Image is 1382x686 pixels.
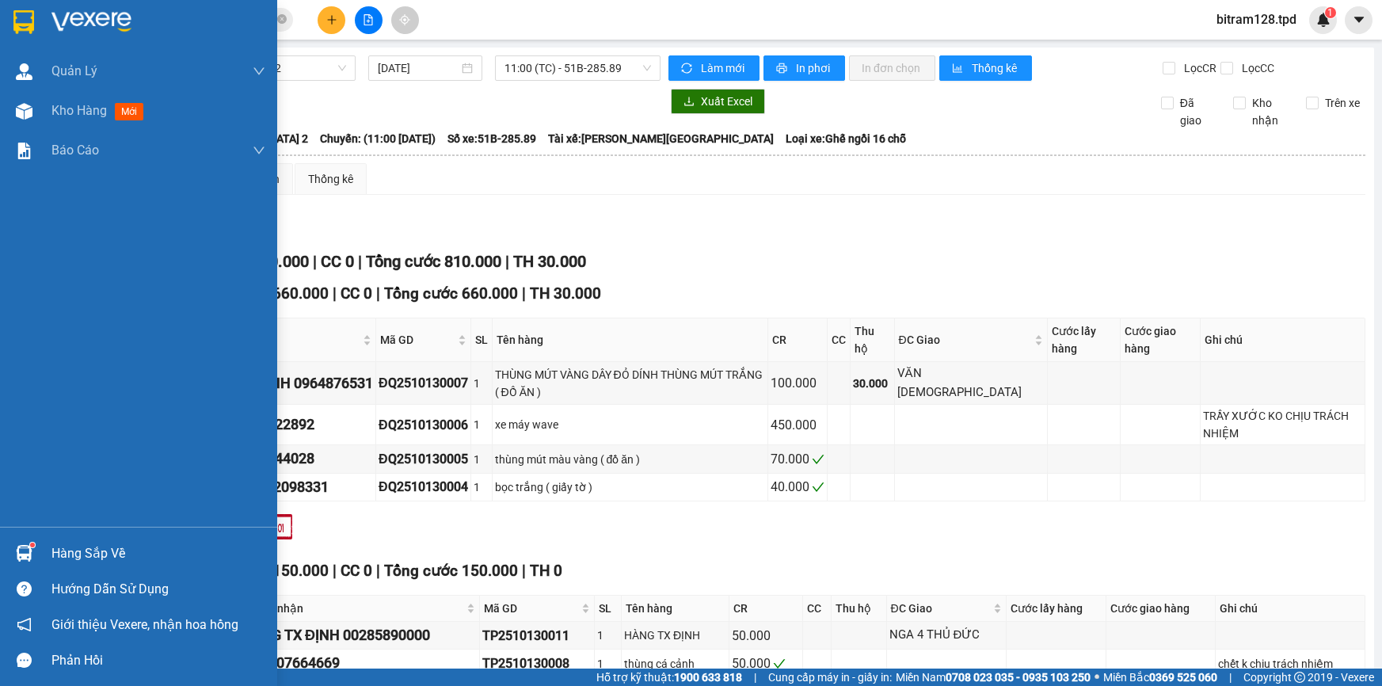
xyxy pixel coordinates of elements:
span: Đã giao [1174,94,1221,129]
img: logo-vxr [13,10,34,34]
span: check [773,657,786,670]
div: sơn 0902344028 [208,448,373,470]
span: Làm mới [701,59,747,77]
td: ĐQ2510130004 [376,474,471,501]
span: check [812,481,824,494]
span: Người nhận [243,600,463,617]
span: Tổng cước 150.000 [384,562,518,580]
div: chết k chịu trách nhiệm [1218,655,1362,673]
div: TP2510130008 [482,654,592,673]
th: Cước lấy hàng [1007,596,1107,622]
div: HÀNG TX ĐỊNH 00285890000 [242,624,477,646]
span: bar-chart [952,63,965,75]
th: Thu hộ [851,318,894,362]
span: TH 30.000 [530,284,601,303]
span: close-circle [277,13,287,28]
span: Hỗ trợ kỹ thuật: [596,669,742,686]
th: Tên hàng [493,318,769,362]
span: 1 [1327,7,1333,18]
sup: 1 [30,543,35,547]
span: 11:00 (TC) - 51B-285.89 [504,56,651,80]
span: | [522,562,526,580]
div: an 0707664669 [242,652,477,674]
img: icon-new-feature [1316,13,1331,27]
img: solution-icon [16,143,32,159]
span: | [313,252,317,271]
div: xe máy wave [495,416,766,433]
button: file-add [355,6,383,34]
div: 50.000 [732,654,800,673]
strong: 0708 023 035 - 0935 103 250 [946,671,1091,684]
span: TH 0 [530,562,562,580]
span: file-add [363,14,374,25]
div: ĐQ2510130006 [379,415,468,435]
div: ĐQ2510130005 [379,449,468,469]
span: Miền Bắc [1103,669,1217,686]
th: CR [729,596,803,622]
th: Thu hộ [832,596,887,622]
div: 100.000 [771,373,824,393]
button: aim [391,6,419,34]
span: Tổng cước 810.000 [366,252,501,271]
span: Miền Nam [896,669,1091,686]
button: bar-chartThống kê [939,55,1032,81]
span: CC 0 [341,284,372,303]
th: CC [828,318,851,362]
span: Kho nhận [1246,94,1293,129]
span: Tổng cước 660.000 [384,284,518,303]
span: Báo cáo [51,140,99,160]
button: plus [318,6,345,34]
button: syncLàm mới [668,55,760,81]
span: TH 30.000 [513,252,586,271]
span: CR 660.000 [249,284,329,303]
th: SL [471,318,493,362]
span: Trên xe [1319,94,1366,112]
div: 1 [474,375,489,392]
span: ⚪️ [1095,674,1099,680]
div: 30.000 [853,375,891,392]
img: warehouse-icon [16,545,32,562]
span: Chuyến: (11:00 [DATE]) [320,130,436,147]
div: thùng cá cảnh [624,655,726,673]
span: ĐC Giao [891,600,990,617]
span: Tài xế: [PERSON_NAME][GEOGRAPHIC_DATA] [548,130,774,147]
span: Lọc CR [1178,59,1219,77]
th: Cước lấy hàng [1048,318,1121,362]
span: down [253,65,265,78]
span: question-circle [17,581,32,596]
span: check [812,453,824,466]
span: Số xe: 51B-285.89 [447,130,536,147]
div: 1 [474,451,489,468]
span: Thống kê [972,59,1019,77]
span: | [376,562,380,580]
div: TP2510130011 [482,626,592,646]
span: Loại xe: Ghế ngồi 16 chỗ [786,130,906,147]
span: ĐC Giao [899,331,1031,349]
div: thùng mút màu vàng ( đồ ăn ) [495,451,766,468]
th: SL [595,596,622,622]
span: Lọc CC [1235,59,1277,77]
span: Mã GD [484,600,578,617]
th: Tên hàng [622,596,729,622]
span: | [333,284,337,303]
th: Ghi chú [1201,318,1365,362]
span: CR 150.000 [249,562,329,580]
strong: 0369 525 060 [1149,671,1217,684]
div: ĐQ2510130007 [379,373,468,393]
button: caret-down [1345,6,1372,34]
img: warehouse-icon [16,103,32,120]
span: | [376,284,380,303]
div: HÀNG TX ĐỊNH [624,627,726,644]
span: printer [776,63,790,75]
td: ĐQ2510130006 [376,405,471,445]
span: | [522,284,526,303]
strong: 1900 633 818 [674,671,742,684]
span: caret-down [1352,13,1366,27]
span: mới [115,103,143,120]
span: copyright [1294,672,1305,683]
span: | [333,562,337,580]
th: Cước giao hàng [1121,318,1200,362]
td: ĐQ2510130005 [376,445,471,473]
td: ĐQ2510130007 [376,362,471,405]
span: Cung cấp máy in - giấy in: [768,669,892,686]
